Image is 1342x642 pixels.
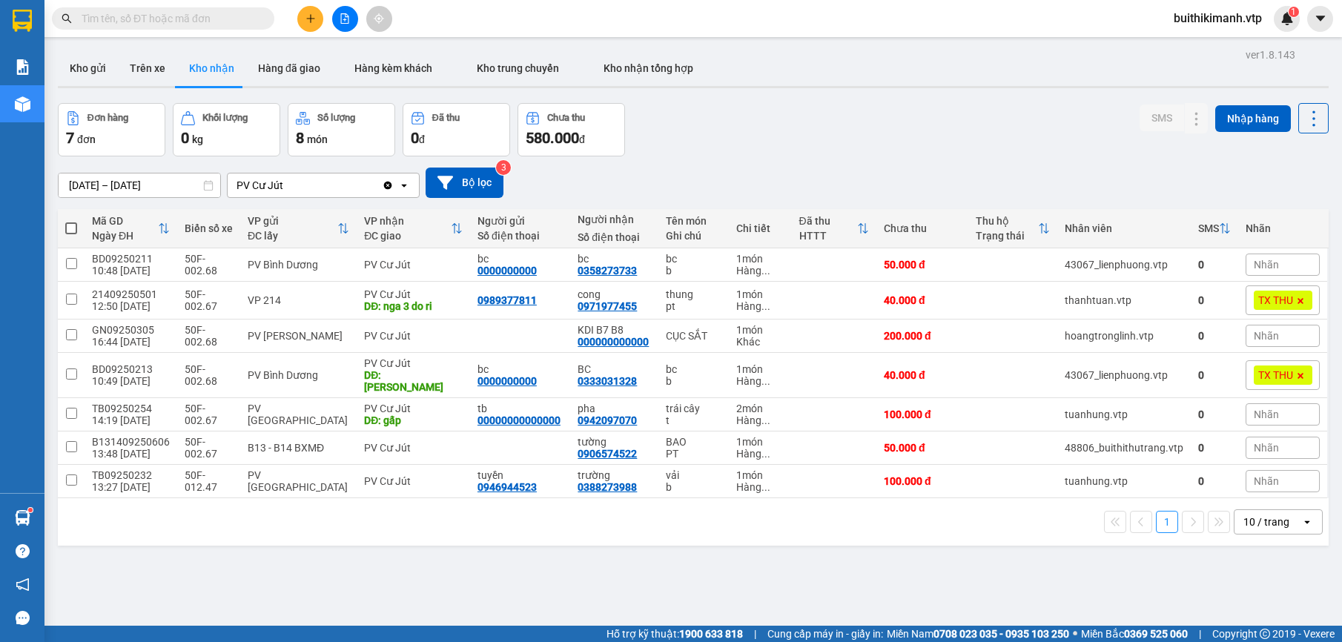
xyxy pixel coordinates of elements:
div: 00000000000000 [477,414,561,426]
div: 1 món [736,436,784,448]
span: ... [761,448,770,460]
div: 1 món [736,469,784,481]
div: 1 món [736,363,784,375]
div: b [666,375,721,387]
span: search [62,13,72,24]
div: 50.000 đ [884,442,961,454]
div: trường [578,469,651,481]
button: Chưa thu580.000đ [518,103,625,156]
th: Toggle SortBy [357,209,470,248]
button: plus [297,6,323,32]
span: ... [761,300,770,312]
span: 580.000 [526,129,579,147]
span: ... [761,481,770,493]
div: SMS [1198,222,1219,234]
div: 1 món [736,324,784,336]
div: bc [477,363,563,375]
span: ... [761,265,770,277]
div: 43067_lienphuong.vtp [1065,369,1183,381]
div: pt [666,300,721,312]
span: đ [419,133,425,145]
div: BC [578,363,651,375]
div: KDI B7 B8 [578,324,651,336]
div: vải [666,469,721,481]
div: BD09250211 [92,253,170,265]
div: bc [578,253,651,265]
div: 13:27 [DATE] [92,481,170,493]
div: 50F-012.47 [185,469,233,493]
div: GN09250305 [92,324,170,336]
input: Select a date range. [59,173,220,197]
div: DĐ: ĐĂK GHỀNH [364,369,463,393]
div: thanhtuan.vtp [1065,294,1183,306]
div: DĐ: nga 3 do ri [364,300,463,312]
div: BAO [666,436,721,448]
div: 0942097070 [578,414,637,426]
div: Người nhận [578,214,651,225]
div: Chưa thu [547,113,585,123]
div: PV Cư Jút [364,403,463,414]
img: icon-new-feature [1280,12,1294,25]
span: buithikimanh.vtp [1162,9,1274,27]
div: PV [PERSON_NAME] [248,330,349,342]
div: 200.000 đ [884,330,961,342]
button: Khối lượng0kg [173,103,280,156]
sup: 1 [1289,7,1299,17]
input: Selected PV Cư Jút. [285,178,286,193]
div: 40.000 đ [884,294,961,306]
span: đ [579,133,585,145]
div: ĐC giao [364,230,451,242]
th: Toggle SortBy [85,209,177,248]
strong: 0708 023 035 - 0935 103 250 [933,628,1069,640]
div: cong [578,288,651,300]
span: caret-down [1314,12,1327,25]
span: 7 [66,129,74,147]
div: Đã thu [799,215,857,227]
span: aim [374,13,384,24]
svg: open [398,179,410,191]
div: 40.000 đ [884,369,961,381]
div: 0 [1198,442,1231,454]
span: 1 [1291,7,1296,17]
div: Ghi chú [666,230,721,242]
div: 1 món [736,253,784,265]
span: ... [761,414,770,426]
div: 0 [1198,294,1231,306]
span: Nhãn [1254,259,1279,271]
span: copyright [1260,629,1270,639]
div: PV Cư Jút [364,475,463,487]
div: Thu hộ [976,215,1038,227]
div: 000000000000 [578,336,649,348]
div: 50F-002.67 [185,403,233,426]
div: tb [477,403,563,414]
div: Trạng thái [976,230,1038,242]
div: Đã thu [432,113,460,123]
div: 10:49 [DATE] [92,375,170,387]
span: Kho trung chuyển [477,62,559,74]
button: Hàng đã giao [246,50,332,86]
span: 0 [411,129,419,147]
span: Nhãn [1254,442,1279,454]
th: Toggle SortBy [968,209,1057,248]
div: 16:44 [DATE] [92,336,170,348]
span: TX THU [1258,368,1293,382]
div: 13:48 [DATE] [92,448,170,460]
div: Người gửi [477,215,563,227]
button: file-add [332,6,358,32]
sup: 1 [28,508,33,512]
strong: 1900 633 818 [679,628,743,640]
div: 0946944523 [477,481,537,493]
span: Hỗ trợ kỹ thuật: [606,626,743,642]
strong: 0369 525 060 [1124,628,1188,640]
div: 50F-002.68 [185,363,233,387]
div: PV Bình Dương [248,369,349,381]
div: Tên món [666,215,721,227]
div: 0333031328 [578,375,637,387]
div: PT [666,448,721,460]
div: ĐC lấy [248,230,337,242]
button: SMS [1140,105,1184,131]
div: 10 / trang [1243,514,1289,529]
div: pha [578,403,651,414]
span: Cung cấp máy in - giấy in: [767,626,883,642]
span: Kho nhận tổng hợp [604,62,693,74]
